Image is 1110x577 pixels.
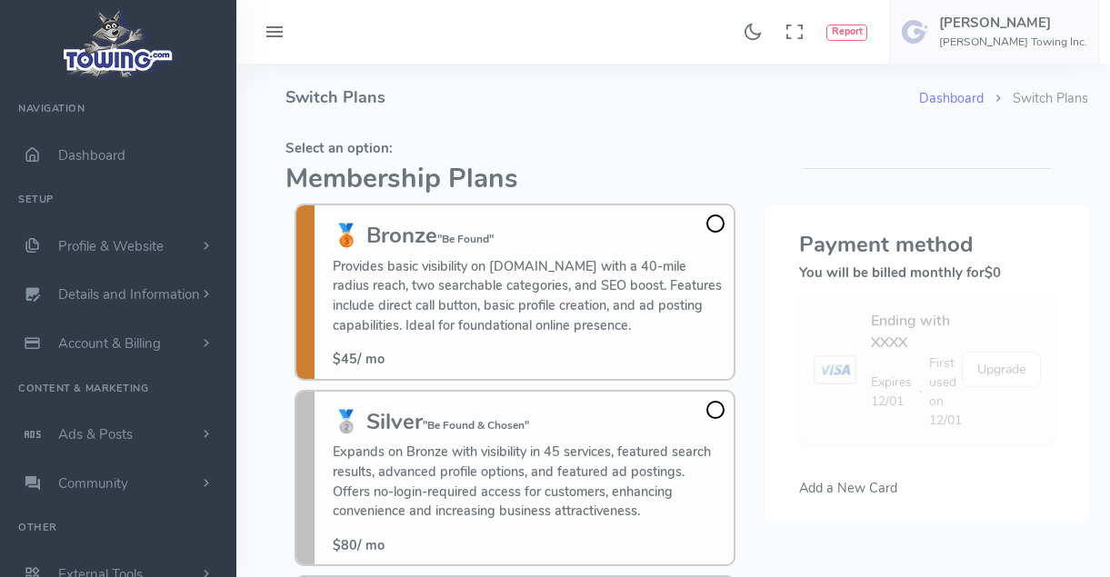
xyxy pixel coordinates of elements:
[333,410,725,433] h3: 🥈 Silver
[58,425,133,443] span: Ads & Posts
[57,5,180,83] img: logo
[58,474,128,492] span: Community
[285,141,745,155] h5: Select an option:
[58,286,200,304] span: Details and Information
[871,373,912,411] span: Expires 12/01
[285,164,745,194] h2: Membership Plans
[333,224,725,247] h3: 🥉 Bronze
[799,265,1055,280] h5: You will be billed monthly for
[871,310,962,353] div: Ending with XXXX
[984,89,1088,109] li: Switch Plans
[58,334,161,353] span: Account & Billing
[285,64,919,132] h4: Switch Plans
[814,355,856,384] img: card image
[939,36,1087,48] h6: [PERSON_NAME] Towing Inc.
[333,350,357,368] span: $45
[333,536,385,554] span: / mo
[423,418,529,433] small: "Be Found & Chosen"
[929,353,962,430] span: First used on 12/01
[901,17,930,46] img: user-image
[799,233,1055,256] h3: Payment method
[333,536,357,554] span: $80
[333,350,385,368] span: / mo
[58,146,125,164] span: Dashboard
[985,264,1001,282] span: $0
[962,352,1041,387] button: Upgrade
[919,89,984,107] a: Dashboard
[799,479,897,497] span: Add a New Card
[333,257,725,335] p: Provides basic visibility on [DOMAIN_NAME] with a 40-mile radius reach, two searchable categories...
[919,382,922,401] span: ·
[939,15,1087,30] h5: [PERSON_NAME]
[333,443,725,521] p: Expands on Bronze with visibility in 45 services, featured search results, advanced profile optio...
[58,237,164,255] span: Profile & Website
[826,25,867,41] button: Report
[437,232,494,246] small: "Be Found"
